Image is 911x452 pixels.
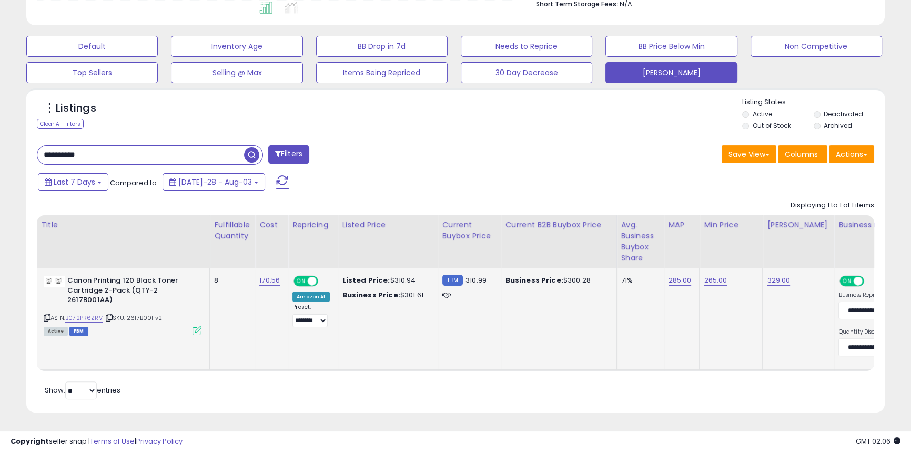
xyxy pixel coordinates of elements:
span: FBM [69,327,88,336]
button: Non Competitive [751,36,882,57]
span: Compared to: [110,178,158,188]
div: Clear All Filters [37,119,84,129]
div: seller snap | | [11,437,183,447]
div: Repricing [292,219,333,230]
span: OFF [863,277,879,286]
button: 30 Day Decrease [461,62,592,83]
a: 265.00 [704,275,727,286]
div: Preset: [292,304,329,327]
label: Active [752,109,772,118]
div: 71% [621,276,656,285]
button: Save View [722,145,776,163]
a: Terms of Use [90,436,135,446]
b: Canon Printing 120 Black Toner Cartridge 2-Pack (QTY-2 2617B001AA) [67,276,195,308]
button: Actions [829,145,874,163]
div: [PERSON_NAME] [767,219,829,230]
div: Avg. Business Buybox Share [621,219,660,264]
a: B072PR6ZRV [65,314,103,323]
div: Current Buybox Price [442,219,497,242]
button: [PERSON_NAME] [605,62,737,83]
a: 170.56 [259,275,280,286]
button: Columns [778,145,827,163]
a: 285.00 [669,275,692,286]
div: Amazon AI [292,292,329,302]
img: 31NAV1RffNL._SL40_.jpg [44,276,65,287]
div: Listed Price [342,219,433,230]
button: [DATE]-28 - Aug-03 [163,173,265,191]
span: Last 7 Days [54,177,95,187]
span: | SKU: 2617B001 v2 [104,314,162,322]
div: Fulfillable Quantity [214,219,250,242]
button: BB Drop in 7d [316,36,448,57]
label: Archived [824,121,852,130]
div: ASIN: [44,276,201,334]
button: Last 7 Days [38,173,108,191]
button: Needs to Reprice [461,36,592,57]
div: Displaying 1 to 1 of 1 items [791,200,874,210]
button: Filters [268,145,309,164]
div: Cost [259,219,284,230]
span: OFF [317,277,333,286]
span: Columns [785,149,818,159]
label: Deactivated [824,109,863,118]
button: Inventory Age [171,36,302,57]
a: 329.00 [767,275,790,286]
span: [DATE]-28 - Aug-03 [178,177,252,187]
h5: Listings [56,101,96,116]
button: Items Being Repriced [316,62,448,83]
label: Out of Stock [752,121,791,130]
b: Business Price: [505,275,563,285]
div: MAP [669,219,695,230]
div: Current B2B Buybox Price [505,219,612,230]
div: Title [41,219,205,230]
span: Show: entries [45,385,120,395]
div: $301.61 [342,290,430,300]
div: $310.94 [342,276,430,285]
button: Top Sellers [26,62,158,83]
span: ON [841,277,854,286]
strong: Copyright [11,436,49,446]
div: 8 [214,276,247,285]
span: 310.99 [465,275,487,285]
div: Min Price [704,219,758,230]
b: Business Price: [342,290,400,300]
button: Default [26,36,158,57]
a: Privacy Policy [136,436,183,446]
button: BB Price Below Min [605,36,737,57]
small: FBM [442,275,463,286]
button: Selling @ Max [171,62,302,83]
p: Listing States: [742,97,885,107]
b: Listed Price: [342,275,390,285]
span: 2025-08-12 02:06 GMT [856,436,900,446]
div: $300.28 [505,276,609,285]
span: All listings currently available for purchase on Amazon [44,327,68,336]
span: ON [295,277,308,286]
